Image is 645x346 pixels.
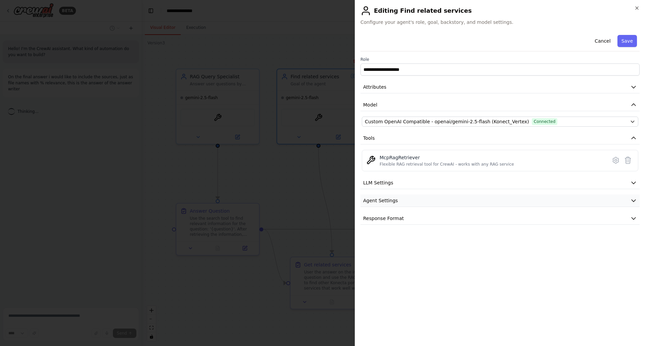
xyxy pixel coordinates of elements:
button: Configure tool [610,154,622,166]
button: Delete tool [622,154,634,166]
span: Configure your agent's role, goal, backstory, and model settings. [360,19,640,26]
div: Flexible RAG retrieval tool for CrewAI - works with any RAG service [380,162,514,167]
div: McpRagRetriever [380,154,514,161]
label: Role [360,57,640,62]
button: Response Format [360,212,640,225]
span: Custom OpenAI Compatible - openai/gemini-2.5-flash (Konect_Vertex) [365,118,529,125]
span: Response Format [363,215,404,222]
button: Model [360,99,640,111]
span: Connected [532,118,558,125]
button: Attributes [360,81,640,93]
span: Agent Settings [363,197,398,204]
span: Attributes [363,84,386,90]
button: Tools [360,132,640,144]
span: Model [363,101,377,108]
h2: Editing Find related services [360,5,640,16]
img: McpRagRetriever [366,156,376,165]
button: LLM Settings [360,177,640,189]
button: Cancel [591,35,614,47]
button: Save [617,35,637,47]
span: LLM Settings [363,179,393,186]
span: Tools [363,135,375,141]
button: Custom OpenAI Compatible - openai/gemini-2.5-flash (Konect_Vertex)Connected [362,117,638,127]
button: Agent Settings [360,194,640,207]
